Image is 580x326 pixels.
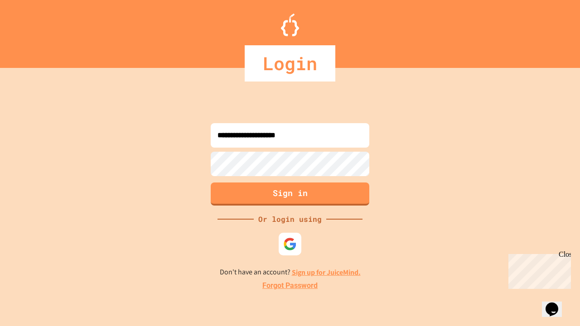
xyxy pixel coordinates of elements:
button: Sign in [211,182,369,206]
a: Sign up for JuiceMind. [292,268,361,277]
div: Login [245,45,335,81]
img: google-icon.svg [283,237,297,251]
a: Forgot Password [262,280,318,291]
iframe: chat widget [505,250,571,289]
p: Don't have an account? [220,267,361,278]
iframe: chat widget [542,290,571,317]
div: Or login using [254,214,326,225]
img: Logo.svg [281,14,299,36]
div: Chat with us now!Close [4,4,63,58]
